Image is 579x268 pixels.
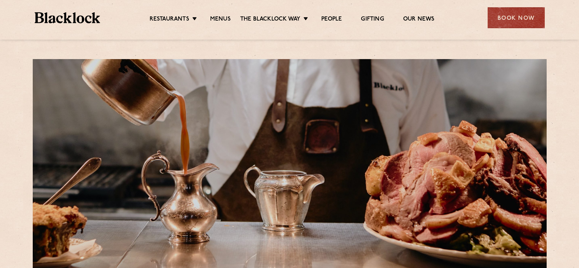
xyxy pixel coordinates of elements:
[210,16,231,24] a: Menus
[403,16,435,24] a: Our News
[488,7,545,28] div: Book Now
[361,16,384,24] a: Gifting
[321,16,342,24] a: People
[240,16,300,24] a: The Blacklock Way
[35,12,100,23] img: BL_Textured_Logo-footer-cropped.svg
[150,16,189,24] a: Restaurants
